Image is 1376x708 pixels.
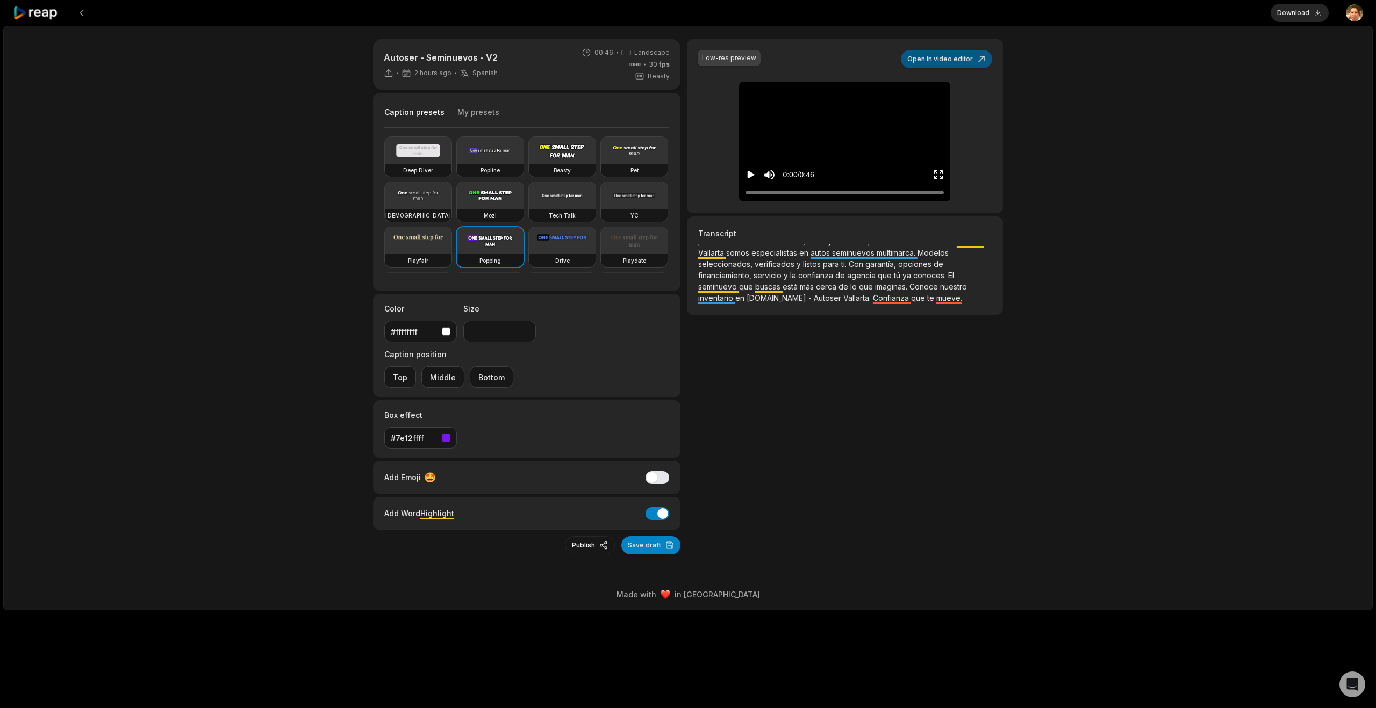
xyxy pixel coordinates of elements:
span: servicio [754,271,784,280]
span: conoces. [913,271,948,280]
label: Size [463,303,536,314]
span: que [911,293,927,302]
button: Mute sound [763,168,776,182]
button: #7e12ffff [384,427,457,449]
span: seminuevos [832,248,877,257]
span: permite [698,237,727,246]
span: listos [803,259,823,269]
span: te [927,293,936,302]
button: Publish [565,536,615,554]
h3: Beasty [554,166,571,175]
span: para [823,259,841,269]
span: seleccionados, [698,259,755,269]
span: Landscape [634,48,670,57]
span: mucho [763,237,789,246]
span: somos. [895,237,922,246]
span: Ahora [922,237,945,246]
h3: Tech Talk [549,211,576,220]
span: Conoce [909,282,940,291]
button: Enter Fullscreen [933,165,944,185]
span: Spanish [472,69,498,77]
span: dejar [819,237,840,246]
h3: [DEMOGRAPHIC_DATA] [385,211,451,220]
span: agencia [847,271,878,280]
span: que [878,271,894,280]
span: Autoser [957,237,984,246]
span: de [835,271,847,280]
span: ya [902,271,913,280]
span: Con [849,259,865,269]
span: quienes [865,237,895,246]
span: más [800,282,816,291]
span: de [838,282,850,291]
span: 30 [649,60,670,69]
span: autos [811,248,832,257]
button: Open in video editor [901,50,992,68]
span: sin [807,237,819,246]
button: Play video [746,165,756,185]
h3: Transcript [698,228,992,239]
div: #7e12ffff [391,432,438,444]
h3: Mozi [484,211,497,220]
span: garantía, [865,259,898,269]
h3: Popline [481,166,500,175]
div: Add Word [384,506,454,521]
button: My presets [457,107,499,127]
button: Middle [421,366,464,388]
span: y [784,271,790,280]
span: inventario [698,293,735,302]
span: cerca [816,282,838,291]
span: ser [851,237,865,246]
div: Low-res preview [702,53,756,63]
button: #ffffffff [384,321,457,342]
span: ofrecerte [727,237,763,246]
span: opciones [898,259,934,269]
h3: Deep Diver [403,166,433,175]
h3: Drive [555,256,570,265]
span: El [948,271,954,280]
span: 🤩 [424,470,436,485]
span: confianza [798,271,835,280]
div: #ffffffff [391,326,438,337]
button: Download [1271,4,1329,22]
span: 2 hours ago [414,69,451,77]
span: que [739,282,755,291]
span: nuestro [940,282,967,291]
span: ti. [841,259,849,269]
span: tú [894,271,902,280]
div: Made with in [GEOGRAPHIC_DATA] [13,589,1363,600]
img: heart emoji [661,590,670,599]
h3: Popping [479,256,501,265]
span: que [859,282,875,291]
span: lo [850,282,859,291]
span: en [735,293,747,302]
button: Top [384,366,416,388]
span: Vallarta [698,248,726,257]
span: [DOMAIN_NAME] [747,293,808,302]
span: de [840,237,851,246]
button: Bottom [470,366,513,388]
span: especialistas [751,248,799,257]
span: y [797,259,803,269]
button: Save draft [621,536,680,554]
span: Modelos [918,248,949,257]
span: la [790,271,798,280]
span: mueve. [936,293,962,302]
span: Add Emoji [384,472,421,483]
span: Vallarta. [843,293,873,302]
label: Box effect [384,409,457,421]
h3: Playfair [408,256,428,265]
div: Open Intercom Messenger [1339,671,1365,697]
span: fps [659,60,670,68]
label: Color [384,303,457,314]
span: Confianza [873,293,911,302]
span: más, [789,237,807,246]
span: financiamiento, [698,271,754,280]
p: Autoser - Seminuevos - V2 [384,51,498,64]
span: somos [726,248,751,257]
div: 0:00 / 0:46 [783,169,814,180]
span: en [945,237,957,246]
span: verificados [755,259,797,269]
span: seminuevo [698,282,739,291]
span: en [799,248,811,257]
